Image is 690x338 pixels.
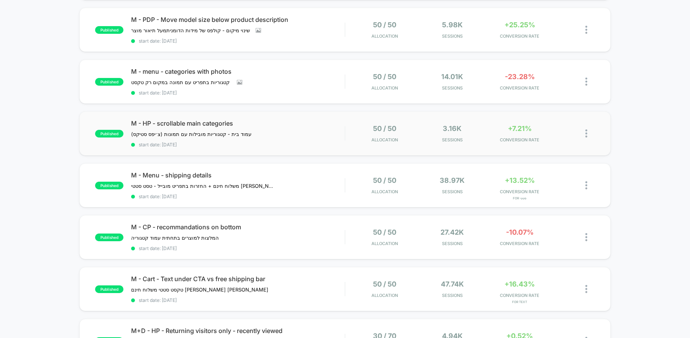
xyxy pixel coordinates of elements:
[131,119,345,127] span: M - HP - scrollable main categories
[442,21,463,29] span: 5.98k
[131,131,251,137] span: עמוד בית - קטגוריות מובילות עם תמונות (צ׳יפס סטיקס)
[131,297,345,303] span: start date: [DATE]
[131,194,345,199] span: start date: [DATE]
[506,228,534,236] span: -10.07%
[131,223,345,231] span: M - CP - recommandations on bottom
[131,27,250,33] span: שינוי מיקום - קולפס של מידות הדומניתמעל תיאור מוצר
[421,293,484,298] span: Sessions
[585,129,587,138] img: close
[488,33,552,39] span: CONVERSION RATE
[131,327,345,335] span: M+D - HP - Returning visitors only - recently viewed
[585,285,587,293] img: close
[488,293,552,298] span: CONVERSION RATE
[488,137,552,142] span: CONVERSION RATE
[373,280,396,288] span: 50 / 50
[443,124,462,133] span: 3.16k
[373,124,396,133] span: 50 / 50
[488,189,552,194] span: CONVERSION RATE
[508,124,532,133] span: +7.21%
[131,38,345,44] span: start date: [DATE]
[585,233,587,241] img: close
[421,241,484,246] span: Sessions
[585,26,587,34] img: close
[488,300,552,304] span: for text
[95,130,123,138] span: published
[440,228,464,236] span: 27.42k
[95,182,123,189] span: published
[131,245,345,251] span: start date: [DATE]
[131,79,231,85] span: קטגוריות בתפריט עם תמונה במקום רק טקסט
[371,293,398,298] span: Allocation
[131,287,268,293] span: טקסט סטטי משלוח חינם [PERSON_NAME] [PERSON_NAME]
[371,241,398,246] span: Allocation
[488,196,552,200] span: for סטטי
[373,228,396,236] span: 50 / 50
[131,171,345,179] span: M - Menu - shipping details
[131,235,220,241] span: המלצות למוצרים בתחתית עמוד קטגוריה
[95,285,123,293] span: published
[585,181,587,189] img: close
[131,142,345,147] span: start date: [DATE]
[441,280,464,288] span: 47.74k
[488,85,552,91] span: CONVERSION RATE
[131,90,345,96] span: start date: [DATE]
[371,33,398,39] span: Allocation
[421,33,484,39] span: Sessions
[421,189,484,194] span: Sessions
[505,73,535,81] span: -23.28%
[421,137,484,142] span: Sessions
[373,73,396,81] span: 50 / 50
[421,85,484,91] span: Sessions
[131,68,345,75] span: M - menu - categories with photos
[95,26,123,34] span: published
[440,176,465,184] span: 38.97k
[441,73,463,81] span: 14.01k
[131,16,345,23] span: M - PDP - Move model size below product description
[505,176,535,184] span: +13.52%
[371,137,398,142] span: Allocation
[131,183,273,189] span: משלוח חינם + החזרות בתפריט מובייל - טסט סטטי [PERSON_NAME] אנימציה
[95,234,123,241] span: published
[131,275,345,283] span: M - Cart - Text under CTA vs free shipping bar
[95,78,123,86] span: published
[504,280,535,288] span: +16.43%
[373,21,396,29] span: 50 / 50
[371,189,398,194] span: Allocation
[373,176,396,184] span: 50 / 50
[488,241,552,246] span: CONVERSION RATE
[504,21,535,29] span: +25.25%
[371,85,398,91] span: Allocation
[585,78,587,86] img: close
